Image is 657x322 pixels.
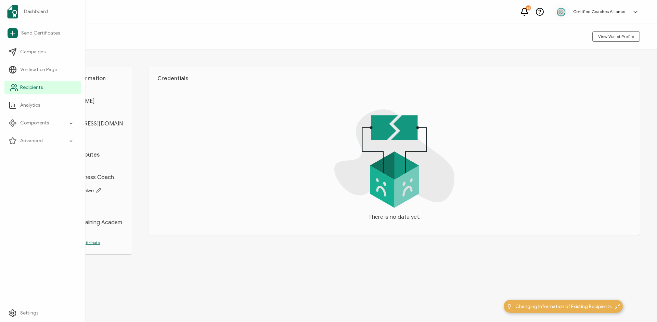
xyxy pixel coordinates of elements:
[4,2,81,21] a: Dashboard
[4,81,81,94] a: Recipients
[20,49,46,55] span: Campaigns
[20,84,43,91] span: Recipients
[24,8,48,15] span: Dashboard
[20,102,40,109] span: Analytics
[20,137,43,144] span: Advanced
[157,75,631,82] h1: Credentials
[369,213,421,221] span: There is no data yet.
[51,219,123,233] span: The Coach Training Academy
[51,89,123,94] span: FULL NAME:
[556,7,566,17] img: 2aa27aa7-df99-43f9-bc54-4d90c804c2bd.png
[51,197,123,203] span: 757775
[4,45,81,59] a: Campaigns
[51,210,123,216] span: School Name
[4,25,81,41] a: Send Certificates
[623,289,657,322] iframe: Chat Widget
[51,240,123,246] p: Add another attribute
[515,303,611,310] span: Changing Information of Existing Recipients
[51,151,123,158] h1: Custom Attributes
[20,66,57,73] span: Verification Page
[20,310,38,317] span: Settings
[7,5,18,18] img: sertifier-logomark-colored.svg
[51,165,123,171] span: Designation
[51,98,123,105] span: [PERSON_NAME]
[4,98,81,112] a: Analytics
[334,109,454,208] img: nodata.svg
[51,188,123,193] span: Certification Number
[573,9,625,14] h5: Certified Coaches Alliance
[598,35,634,39] span: View Wallet Profile
[526,5,531,10] div: 23
[51,75,123,82] h1: Personal Information
[4,306,81,320] a: Settings
[51,111,123,117] span: E-MAIL:
[20,120,49,126] span: Components
[592,31,640,42] button: View Wallet Profile
[51,120,123,134] span: [EMAIL_ADDRESS][DOMAIN_NAME]
[21,30,60,37] span: Send Certificates
[51,174,123,181] span: Certified Wellness Coach
[615,304,620,309] img: minimize-icon.svg
[4,63,81,77] a: Verification Page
